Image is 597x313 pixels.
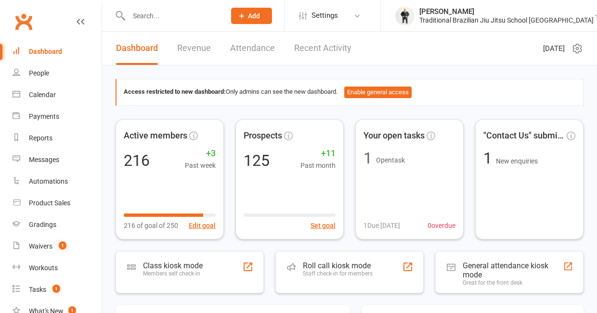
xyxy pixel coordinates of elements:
span: 216 of goal of 250 [124,220,178,231]
div: Waivers [29,242,52,250]
button: Enable general access [344,87,412,98]
a: Payments [13,106,102,127]
a: Product Sales [13,192,102,214]
span: [DATE] [543,43,565,54]
div: Only admins can see the new dashboard. [124,87,576,98]
div: Tasks [29,286,46,293]
div: Dashboard [29,48,62,55]
span: "Contact Us" submissions [483,129,565,143]
div: [PERSON_NAME] [419,7,594,16]
a: Attendance [230,32,275,65]
a: Reports [13,127,102,149]
a: Clubworx [12,10,36,34]
span: New enquiries [496,157,538,165]
div: Great for the front desk [463,279,563,286]
div: Payments [29,113,59,120]
div: Reports [29,134,52,142]
span: Active members [124,129,187,143]
div: Traditional Brazilian Jiu Jitsu School [GEOGRAPHIC_DATA] [419,16,594,25]
a: Tasks 1 [13,279,102,300]
div: Calendar [29,91,56,99]
span: Add [248,12,260,20]
div: Members self check-in [143,270,203,277]
a: Revenue [177,32,211,65]
span: +3 [185,147,216,161]
span: 1 [59,241,66,250]
a: Messages [13,149,102,171]
div: Gradings [29,221,56,228]
span: 1 [52,285,60,293]
a: Recent Activity [294,32,351,65]
div: General attendance kiosk mode [463,261,563,279]
div: 216 [124,153,150,168]
a: Dashboard [116,32,158,65]
a: Calendar [13,84,102,106]
div: 125 [244,153,270,168]
span: Past month [300,160,336,171]
span: Prospects [244,129,282,143]
div: Workouts [29,264,58,272]
button: Edit goal [189,220,216,231]
div: People [29,69,49,77]
div: Product Sales [29,199,70,207]
span: 0 overdue [428,220,455,231]
a: Workouts [13,257,102,279]
div: Staff check-in for members [303,270,373,277]
span: Open task [376,156,405,164]
span: 1 Due [DATE] [363,220,400,231]
div: 1 [363,150,372,166]
div: Class kiosk mode [143,261,203,270]
a: Automations [13,171,102,192]
span: +11 [300,147,336,161]
a: People [13,63,102,84]
span: Your open tasks [363,129,425,143]
span: Past week [185,160,216,171]
a: Waivers 1 [13,236,102,257]
input: Search... [126,9,219,23]
a: Gradings [13,214,102,236]
span: Settings [311,5,338,26]
a: Dashboard [13,41,102,63]
img: thumb_image1732515240.png [395,6,415,25]
div: Automations [29,177,68,185]
button: Set goal [311,220,336,231]
div: Messages [29,156,59,163]
button: Add [231,8,272,24]
span: 1 [483,149,496,167]
strong: Access restricted to new dashboard: [124,88,226,95]
div: Roll call kiosk mode [303,261,373,270]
